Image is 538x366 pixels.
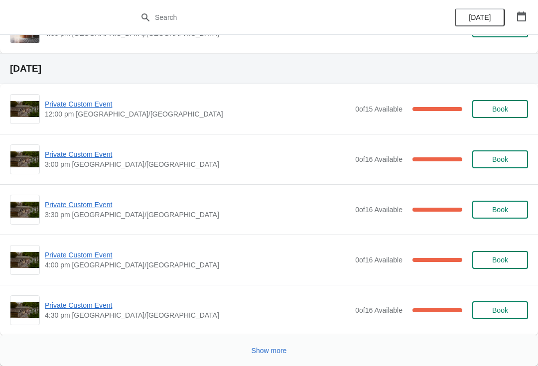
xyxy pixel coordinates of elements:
span: 3:30 pm [GEOGRAPHIC_DATA]/[GEOGRAPHIC_DATA] [45,210,350,220]
button: Book [472,201,528,219]
span: Private Custom Event [45,300,350,310]
span: Private Custom Event [45,200,350,210]
span: 4:00 pm [GEOGRAPHIC_DATA]/[GEOGRAPHIC_DATA] [45,260,350,270]
button: Show more [248,342,291,360]
button: [DATE] [455,8,505,26]
img: Private Custom Event | | 4:00 pm Europe/London [10,252,39,268]
span: 0 of 16 Available [355,155,403,163]
img: Private Custom Event | | 4:30 pm Europe/London [10,302,39,319]
span: 12:00 pm [GEOGRAPHIC_DATA]/[GEOGRAPHIC_DATA] [45,109,350,119]
span: 0 of 16 Available [355,206,403,214]
span: Private Custom Event [45,99,350,109]
span: Book [492,155,508,163]
span: [DATE] [469,13,491,21]
button: Book [472,251,528,269]
span: Book [492,306,508,314]
span: 0 of 15 Available [355,105,403,113]
span: Show more [252,347,287,355]
span: 3:00 pm [GEOGRAPHIC_DATA]/[GEOGRAPHIC_DATA] [45,159,350,169]
span: Book [492,256,508,264]
img: Private Custom Event | | 12:00 pm Europe/London [10,101,39,118]
img: Private Custom Event | | 3:00 pm Europe/London [10,151,39,168]
button: Book [472,150,528,168]
input: Search [154,8,403,26]
span: Private Custom Event [45,250,350,260]
button: Book [472,301,528,319]
button: Book [472,100,528,118]
img: Private Custom Event | | 3:30 pm Europe/London [10,202,39,218]
h2: [DATE] [10,64,528,74]
span: 4:30 pm [GEOGRAPHIC_DATA]/[GEOGRAPHIC_DATA] [45,310,350,320]
span: Book [492,105,508,113]
span: Book [492,206,508,214]
span: 0 of 16 Available [355,256,403,264]
span: 0 of 16 Available [355,306,403,314]
span: Private Custom Event [45,149,350,159]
